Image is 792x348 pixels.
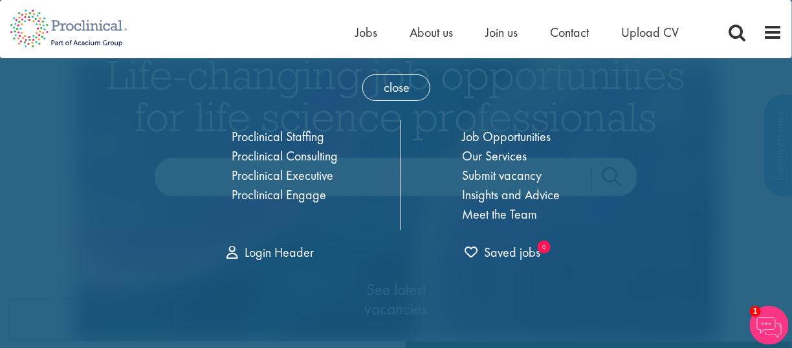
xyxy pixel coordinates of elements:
a: Join us [485,24,518,41]
a: Submit vacancy [463,167,542,184]
a: About us [410,24,453,41]
a: Contact [550,24,589,41]
a: Proclinical Staffing [232,128,325,145]
a: Jobs [355,24,377,41]
a: Meet the Team [463,206,538,223]
a: Upload CV [621,24,679,41]
img: Chatbot [750,306,789,345]
a: Login Header [226,244,314,261]
span: Saved jobs [465,244,540,261]
sub: 0 [538,241,551,254]
a: Proclinical Engage [232,186,327,203]
a: Our Services [463,147,527,164]
a: Job Opportunities [463,128,551,145]
a: Insights and Advice [463,186,560,203]
a: Proclinical Executive [232,167,334,184]
a: Proclinical Consulting [232,147,338,164]
a: trigger for shortlist [465,243,540,262]
span: close [362,74,430,101]
span: 1 [750,306,761,317]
